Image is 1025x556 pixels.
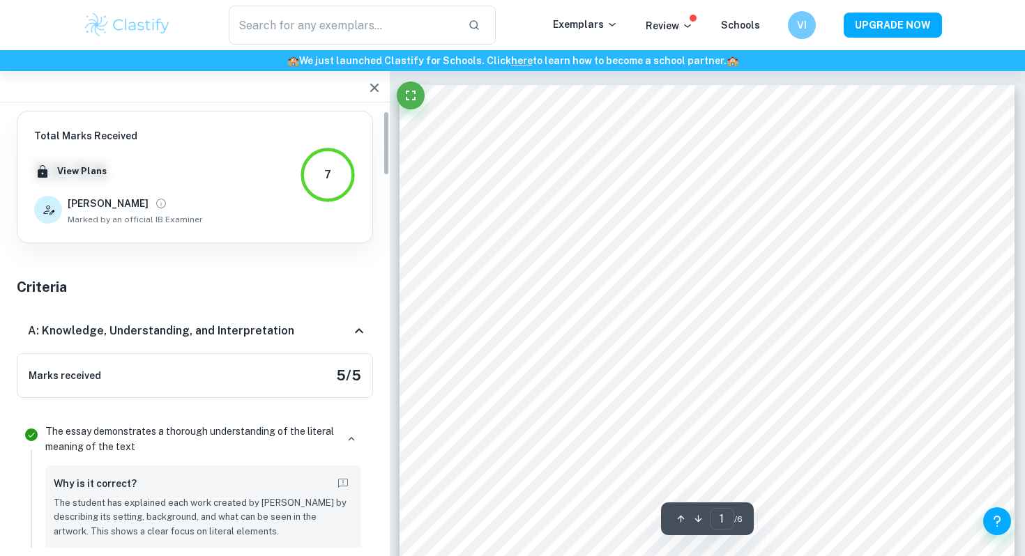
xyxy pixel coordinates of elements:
p: The essay demonstrates a thorough understanding of the literal meaning of the text [45,424,336,454]
h5: Criteria [17,277,373,298]
button: UPGRADE NOW [844,13,942,38]
h6: [PERSON_NAME] [68,196,149,211]
p: Review [646,18,693,33]
svg: Correct [23,426,40,443]
button: VI [788,11,816,39]
span: Marked by an official IB Examiner [68,213,203,226]
span: 🏫 [727,55,738,66]
img: Clastify logo [83,11,172,39]
button: Fullscreen [397,82,425,109]
p: The student has explained each work created by [PERSON_NAME] by describing its setting, backgroun... [54,496,353,539]
input: Search for any exemplars... [229,6,457,45]
h5: 5 / 5 [336,365,361,386]
span: 🏫 [287,55,299,66]
h6: Total Marks Received [34,128,203,144]
button: Help and Feedback [983,507,1011,535]
h6: A: Knowledge, Understanding, and Interpretation [28,323,294,339]
a: Schools [721,20,760,31]
p: Exemplars [553,17,618,32]
a: here [511,55,533,66]
button: View Plans [54,161,110,182]
h6: We just launched Clastify for Schools. Click to learn how to become a school partner. [3,53,1022,68]
div: A: Knowledge, Understanding, and Interpretation [17,309,373,353]
button: View full profile [151,194,171,213]
span: / 6 [734,513,743,525]
button: Report mistake/confusion [333,474,353,493]
h6: Marks received [29,368,101,383]
h6: Why is it correct? [54,476,137,491]
div: 7 [324,167,331,183]
h6: VI [794,17,810,33]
